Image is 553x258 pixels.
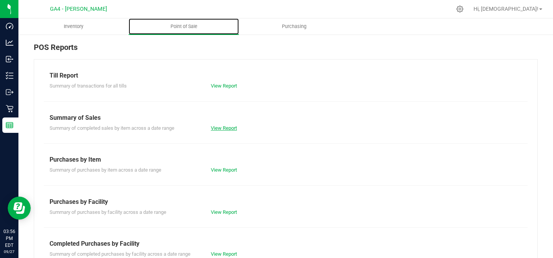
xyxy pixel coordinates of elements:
[50,155,522,164] div: Purchases by Item
[160,23,208,30] span: Point of Sale
[455,5,465,13] div: Manage settings
[211,125,237,131] a: View Report
[34,41,538,59] div: POS Reports
[3,249,15,255] p: 09/27
[272,23,317,30] span: Purchasing
[8,197,31,220] iframe: Resource center
[129,18,239,35] a: Point of Sale
[6,39,13,46] inline-svg: Analytics
[239,18,349,35] a: Purchasing
[6,88,13,96] inline-svg: Outbound
[50,113,522,122] div: Summary of Sales
[50,167,161,173] span: Summary of purchases by item across a date range
[474,6,538,12] span: Hi, [DEMOGRAPHIC_DATA]!
[211,209,237,215] a: View Report
[50,251,190,257] span: Summary of completed purchases by facility across a date range
[18,18,129,35] a: Inventory
[6,22,13,30] inline-svg: Dashboard
[6,55,13,63] inline-svg: Inbound
[6,105,13,112] inline-svg: Retail
[50,209,166,215] span: Summary of purchases by facility across a date range
[50,6,107,12] span: GA4 - [PERSON_NAME]
[211,251,237,257] a: View Report
[211,167,237,173] a: View Report
[6,72,13,79] inline-svg: Inventory
[53,23,94,30] span: Inventory
[50,197,522,207] div: Purchases by Facility
[50,71,522,80] div: Till Report
[3,228,15,249] p: 03:56 PM EDT
[211,83,237,89] a: View Report
[50,83,127,89] span: Summary of transactions for all tills
[50,239,522,248] div: Completed Purchases by Facility
[50,125,174,131] span: Summary of completed sales by item across a date range
[6,121,13,129] inline-svg: Reports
